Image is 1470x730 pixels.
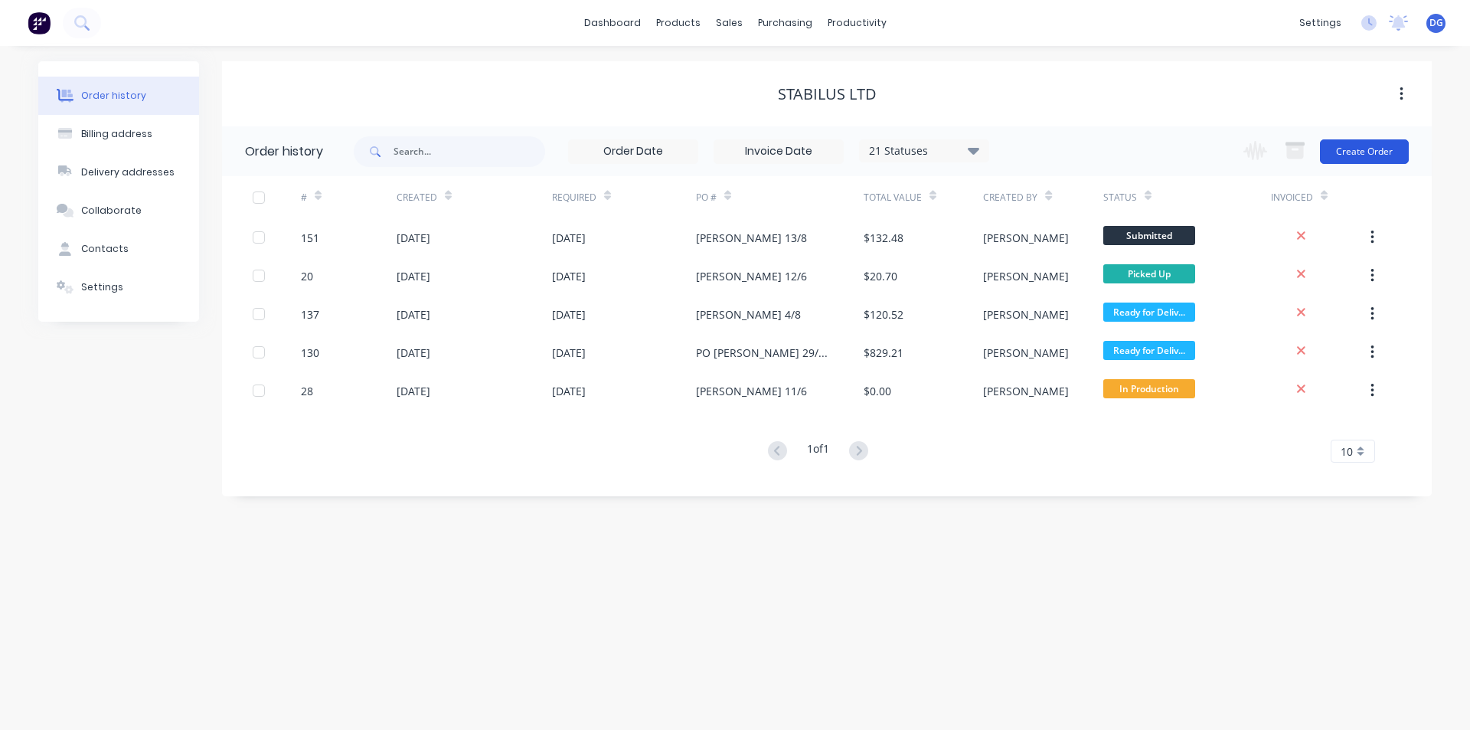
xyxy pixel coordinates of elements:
[648,11,708,34] div: products
[301,383,313,399] div: 28
[1103,264,1195,283] span: Picked Up
[301,306,319,322] div: 137
[38,192,199,230] button: Collaborate
[552,383,586,399] div: [DATE]
[864,345,903,361] div: $829.21
[81,127,152,141] div: Billing address
[552,306,586,322] div: [DATE]
[696,345,833,361] div: PO [PERSON_NAME] 29/7 F130
[864,191,922,205] div: Total Value
[750,11,820,34] div: purchasing
[397,345,430,361] div: [DATE]
[1103,341,1195,360] span: Ready for Deliv...
[552,230,586,246] div: [DATE]
[696,176,864,218] div: PO #
[577,11,648,34] a: dashboard
[983,306,1069,322] div: [PERSON_NAME]
[1271,191,1313,205] div: Invoiced
[864,176,983,218] div: Total Value
[245,142,323,161] div: Order history
[696,230,807,246] div: [PERSON_NAME] 13/8
[864,268,897,284] div: $20.70
[983,191,1037,205] div: Created By
[552,345,586,361] div: [DATE]
[552,268,586,284] div: [DATE]
[301,268,313,284] div: 20
[1103,379,1195,398] span: In Production
[1103,176,1271,218] div: Status
[708,11,750,34] div: sales
[696,383,807,399] div: [PERSON_NAME] 11/6
[696,191,717,205] div: PO #
[397,268,430,284] div: [DATE]
[81,204,142,218] div: Collaborate
[1429,16,1443,30] span: DG
[983,230,1069,246] div: [PERSON_NAME]
[807,440,829,463] div: 1 of 1
[397,176,552,218] div: Created
[864,306,903,322] div: $120.52
[1103,303,1195,322] span: Ready for Deliv...
[983,268,1069,284] div: [PERSON_NAME]
[696,268,807,284] div: [PERSON_NAME] 12/6
[301,230,319,246] div: 151
[301,176,397,218] div: #
[397,191,437,205] div: Created
[394,136,545,167] input: Search...
[38,230,199,268] button: Contacts
[552,176,696,218] div: Required
[38,77,199,115] button: Order history
[1292,11,1349,34] div: settings
[397,383,430,399] div: [DATE]
[552,191,596,205] div: Required
[1320,139,1409,164] button: Create Order
[1341,444,1353,460] span: 10
[778,85,877,103] div: Stabilus Ltd
[81,280,123,294] div: Settings
[569,140,697,163] input: Order Date
[696,306,801,322] div: [PERSON_NAME] 4/8
[983,176,1102,218] div: Created By
[28,11,51,34] img: Factory
[81,89,146,103] div: Order history
[1103,191,1137,205] div: Status
[38,268,199,306] button: Settings
[81,242,129,256] div: Contacts
[38,153,199,192] button: Delivery addresses
[983,345,1069,361] div: [PERSON_NAME]
[81,165,175,179] div: Delivery addresses
[1271,176,1367,218] div: Invoiced
[397,306,430,322] div: [DATE]
[301,191,307,205] div: #
[714,140,843,163] input: Invoice Date
[38,115,199,153] button: Billing address
[864,383,891,399] div: $0.00
[864,230,903,246] div: $132.48
[983,383,1069,399] div: [PERSON_NAME]
[1103,226,1195,245] span: Submitted
[860,142,988,159] div: 21 Statuses
[301,345,319,361] div: 130
[397,230,430,246] div: [DATE]
[820,11,894,34] div: productivity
